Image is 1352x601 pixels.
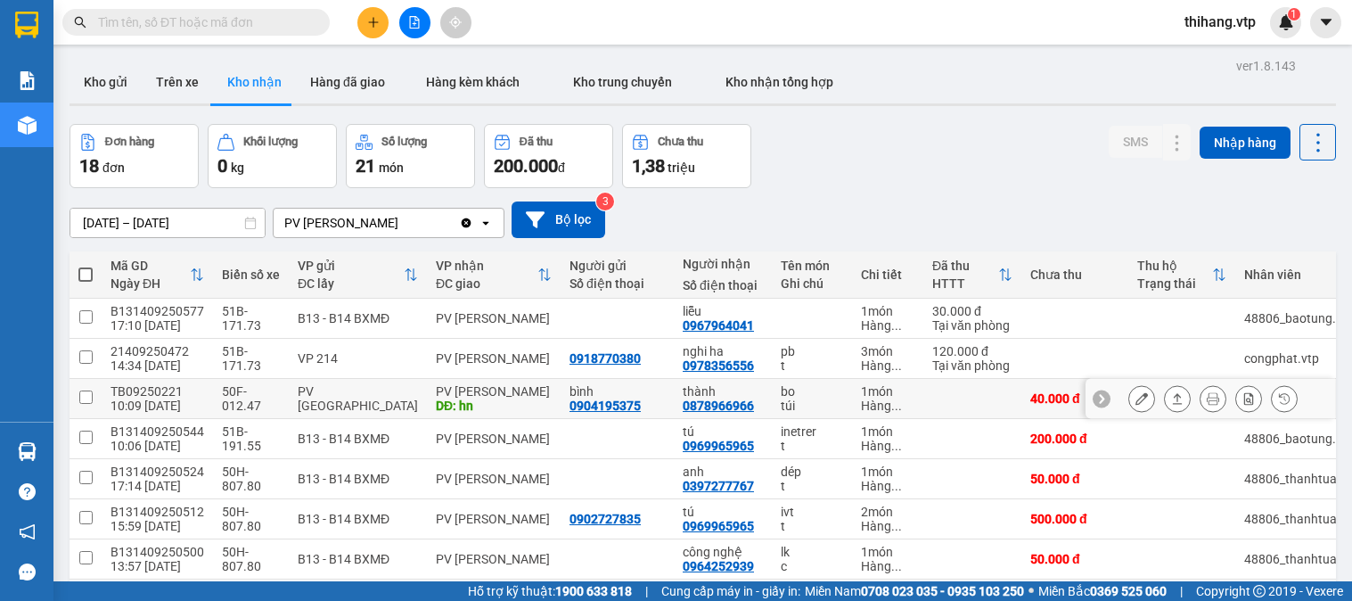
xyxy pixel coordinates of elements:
div: nghi ha [683,344,763,358]
div: 30.000 đ [932,304,1012,318]
div: 500.000 đ [1030,512,1119,526]
strong: 0708 023 035 - 0935 103 250 [861,584,1024,598]
div: Hàng thông thường [861,439,914,453]
div: bình [569,384,665,399]
div: lk [781,545,843,559]
div: PV [GEOGRAPHIC_DATA] [298,384,418,413]
div: 13:57 [DATE] [111,559,204,573]
span: message [19,564,36,580]
div: 1 món [861,384,914,399]
span: ... [891,318,902,333]
span: notification [19,523,36,540]
div: Đã thu [932,259,998,273]
div: 0902727835 [569,512,641,526]
div: 3 món [861,344,914,358]
div: 51B-191.55 [222,424,280,453]
div: B13 - B14 BXMĐ [298,512,418,526]
div: t [781,519,843,533]
span: Kho trung chuyển [573,75,672,89]
div: B13 - B14 BXMĐ [298,311,418,325]
sup: 3 [596,193,614,210]
button: aim [440,7,471,38]
div: Biển số xe [222,268,280,282]
span: kg [231,161,244,175]
div: 0964252939 [683,559,754,573]
div: bo [781,384,843,399]
div: ĐC lấy [298,276,404,291]
strong: 0369 525 060 [1090,584,1167,598]
span: 1 [1291,8,1297,21]
span: Miền Nam [805,581,1024,601]
svg: open [479,216,493,230]
div: thành [683,384,763,399]
div: Ghi chú [781,276,843,291]
span: món [379,161,404,175]
div: B13 - B14 BXMĐ [298,432,418,446]
button: Khối lượng0kg [208,124,337,188]
div: c [781,559,843,573]
div: tú [683,424,763,439]
div: PV [PERSON_NAME] [436,351,552,366]
div: 50.000 đ [1030,552,1119,566]
div: 0918770380 [569,351,641,366]
div: 14:34 [DATE] [111,358,204,373]
div: 1 món [861,545,914,559]
div: 15:59 [DATE] [111,519,204,533]
span: file-add [408,16,421,29]
div: 0397277767 [683,479,754,493]
span: ... [891,399,902,413]
input: Tìm tên, số ĐT hoặc mã đơn [98,12,308,32]
span: copyright [1253,585,1266,597]
div: B131409250577 [111,304,204,318]
div: B13 - B14 BXMĐ [298,472,418,486]
button: caret-down [1310,7,1341,38]
div: Mã GD [111,259,190,273]
div: PV [PERSON_NAME] [436,472,552,486]
div: 10:09 [DATE] [111,399,204,413]
button: Hàng đã giao [296,61,399,103]
div: 50F-012.47 [222,384,280,413]
button: Đơn hàng18đơn [70,124,199,188]
span: search [74,16,86,29]
div: PV [PERSON_NAME] [436,552,552,566]
div: Người gửi [569,259,665,273]
div: B13 - B14 BXMĐ [298,552,418,566]
div: 50H-807.80 [222,505,280,533]
th: Toggle SortBy [102,251,213,299]
div: 0978356556 [683,358,754,373]
div: 0969965965 [683,439,754,453]
span: ... [891,559,902,573]
span: Cung cấp máy in - giấy in: [661,581,800,601]
span: ⚪️ [1028,588,1034,595]
div: Đơn hàng [105,136,154,148]
button: Số lượng21món [346,124,475,188]
div: DĐ: hn [436,399,552,413]
div: công nghệ [683,545,763,559]
img: logo-vxr [15,12,38,38]
div: PV [PERSON_NAME] [284,214,398,232]
span: 18 [79,155,99,177]
span: Kho nhận tổng hợp [725,75,833,89]
div: Giao hàng [1164,385,1191,412]
div: B131409250524 [111,465,204,479]
button: plus [357,7,389,38]
sup: 1 [1288,8,1300,21]
div: 51B-171.73 [222,304,280,333]
div: Hàng thông thường [861,479,914,493]
button: Kho nhận [213,61,296,103]
button: file-add [399,7,430,38]
span: | [1180,581,1183,601]
div: tú [683,505,763,519]
div: Ngày ĐH [111,276,190,291]
div: Hàng thông thường [861,318,914,333]
span: triệu [668,161,695,175]
div: 1 món [861,304,914,318]
div: t [781,358,843,373]
div: 10:06 [DATE] [111,439,204,453]
div: 21409250472 [111,344,204,358]
div: Sửa đơn hàng [1128,385,1155,412]
span: | [645,581,648,601]
div: Hàng thông thường [861,358,914,373]
img: icon-new-feature [1278,14,1294,30]
div: Hàng thông thường [861,559,914,573]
